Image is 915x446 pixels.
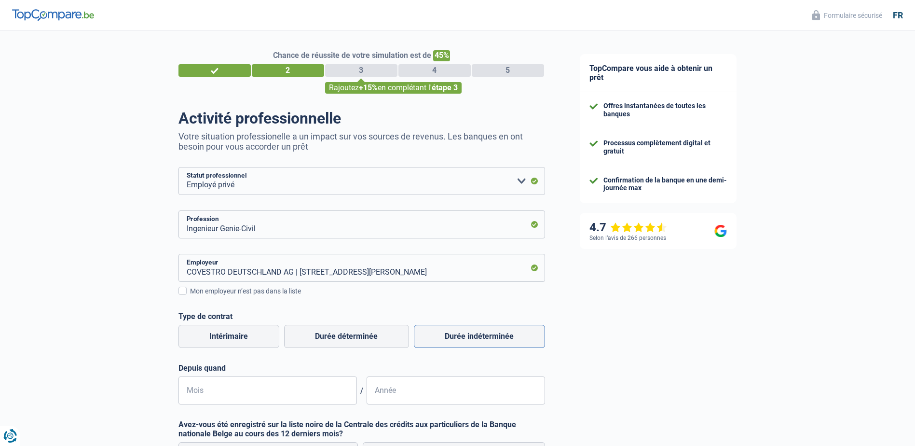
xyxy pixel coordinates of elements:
[178,64,251,77] div: 1
[178,376,357,404] input: MM
[359,83,378,92] span: +15%
[603,176,727,193] div: Confirmation de la banque en une demi-journée max
[178,363,545,373] label: Depuis quand
[432,83,458,92] span: étape 3
[806,7,888,23] button: Formulaire sécurisé
[589,221,667,235] div: 4.7
[252,64,324,77] div: 2
[472,64,544,77] div: 5
[178,109,545,127] h1: Activité professionnelle
[325,82,462,94] div: Rajoutez en complétant l'
[284,325,409,348] label: Durée déterminée
[273,51,431,60] span: Chance de réussite de votre simulation est de
[178,254,545,282] input: Cherchez votre employeur
[603,102,727,118] div: Offres instantanées de toutes les banques
[178,325,279,348] label: Intérimaire
[603,139,727,155] div: Processus complètement digital et gratuit
[433,50,450,61] span: 45%
[367,376,545,404] input: AAAA
[414,325,545,348] label: Durée indéterminée
[357,386,367,395] span: /
[190,286,545,296] div: Mon employeur n’est pas dans la liste
[325,64,397,77] div: 3
[178,312,545,321] label: Type de contrat
[893,10,903,21] div: fr
[398,64,471,77] div: 4
[12,9,94,21] img: TopCompare Logo
[178,420,545,438] label: Avez-vous été enregistré sur la liste noire de la Centrale des crédits aux particuliers de la Ban...
[589,235,666,241] div: Selon l’avis de 266 personnes
[178,131,545,152] p: Votre situation professionelle a un impact sur vos sources de revenus. Les banques en ont besoin ...
[580,54,737,92] div: TopCompare vous aide à obtenir un prêt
